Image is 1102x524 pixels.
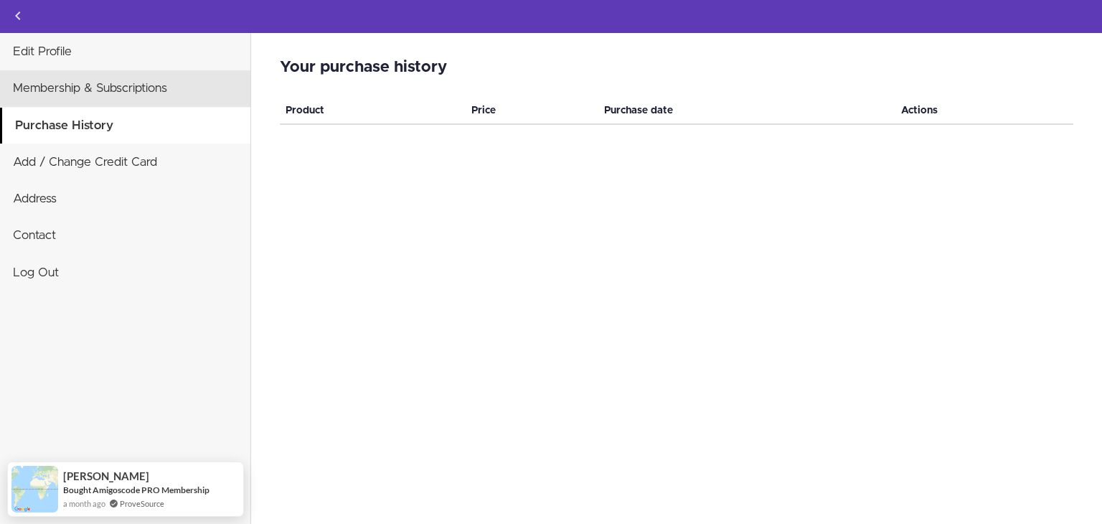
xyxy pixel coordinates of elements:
[93,485,209,495] a: Amigoscode PRO Membership
[9,7,27,24] svg: Back to courses
[120,497,164,510] a: ProveSource
[280,98,466,124] th: Product
[63,497,105,510] span: a month ago
[11,466,58,513] img: provesource social proof notification image
[895,98,1073,124] th: Actions
[466,98,598,124] th: Price
[2,108,250,144] a: Purchase History
[280,59,1073,76] h2: Your purchase history
[63,470,149,482] span: [PERSON_NAME]
[598,98,895,124] th: Purchase date
[63,485,91,495] span: Bought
